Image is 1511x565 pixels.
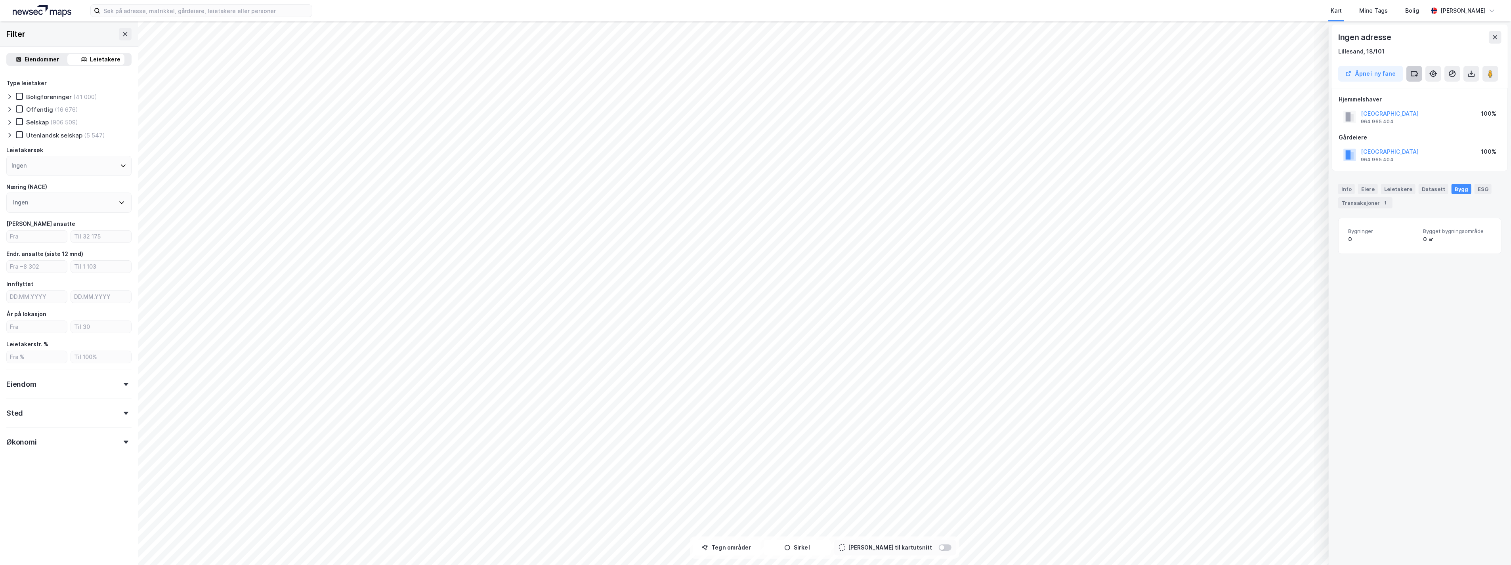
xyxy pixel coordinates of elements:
[6,408,23,418] div: Sted
[6,279,33,289] div: Innflyttet
[764,540,831,555] button: Sirkel
[6,28,25,40] div: Filter
[848,543,932,552] div: [PERSON_NAME] til kartutsnitt
[55,106,78,113] div: (16 676)
[6,249,83,259] div: Endr. ansatte (siste 12 mnd)
[1338,31,1393,44] div: Ingen adresse
[6,219,75,229] div: [PERSON_NAME] ansatte
[1381,199,1389,207] div: 1
[1361,118,1394,125] div: 964 965 404
[1331,6,1342,15] div: Kart
[1471,527,1511,565] div: Kontrollprogram for chat
[71,261,131,273] input: Til 1 103
[1361,157,1394,163] div: 964 965 404
[71,321,131,333] input: Til 30
[7,261,67,273] input: Fra −8 302
[1348,228,1417,235] span: Bygninger
[7,351,67,363] input: Fra %
[6,182,47,192] div: Næring (NACE)
[1440,6,1486,15] div: [PERSON_NAME]
[1481,109,1496,118] div: 100%
[1405,6,1419,15] div: Bolig
[693,540,760,555] button: Tegn områder
[1419,184,1448,194] div: Datasett
[1359,6,1388,15] div: Mine Tags
[13,198,28,207] div: Ingen
[50,118,78,126] div: (906 509)
[1338,197,1393,208] div: Transaksjoner
[71,231,131,242] input: Til 32 175
[1452,184,1471,194] div: Bygg
[11,161,27,170] div: Ingen
[1338,184,1355,194] div: Info
[71,291,131,303] input: DD.MM.YYYY
[6,380,36,389] div: Eiendom
[1339,95,1501,104] div: Hjemmelshaver
[1481,147,1496,157] div: 100%
[71,351,131,363] input: Til 100%
[26,106,53,113] div: Offentlig
[7,321,67,333] input: Fra
[1338,66,1403,82] button: Åpne i ny fane
[6,145,43,155] div: Leietakersøk
[90,55,121,64] div: Leietakere
[73,93,97,101] div: (41 000)
[84,132,105,139] div: (5 547)
[1348,235,1417,244] div: 0
[1475,184,1492,194] div: ESG
[6,78,47,88] div: Type leietaker
[26,93,72,101] div: Boligforeninger
[1423,235,1492,244] div: 0 ㎡
[26,118,49,126] div: Selskap
[26,132,82,139] div: Utenlandsk selskap
[1471,527,1511,565] iframe: Chat Widget
[13,5,71,17] img: logo.a4113a55bc3d86da70a041830d287a7e.svg
[100,5,312,17] input: Søk på adresse, matrikkel, gårdeiere, leietakere eller personer
[25,55,59,64] div: Eiendommer
[1338,47,1385,56] div: Lillesand, 18/101
[6,309,46,319] div: År på lokasjon
[1339,133,1501,142] div: Gårdeiere
[1381,184,1415,194] div: Leietakere
[6,437,37,447] div: Økonomi
[1423,228,1492,235] span: Bygget bygningsområde
[7,291,67,303] input: DD.MM.YYYY
[1358,184,1378,194] div: Eiere
[7,231,67,242] input: Fra
[6,340,48,349] div: Leietakerstr. %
